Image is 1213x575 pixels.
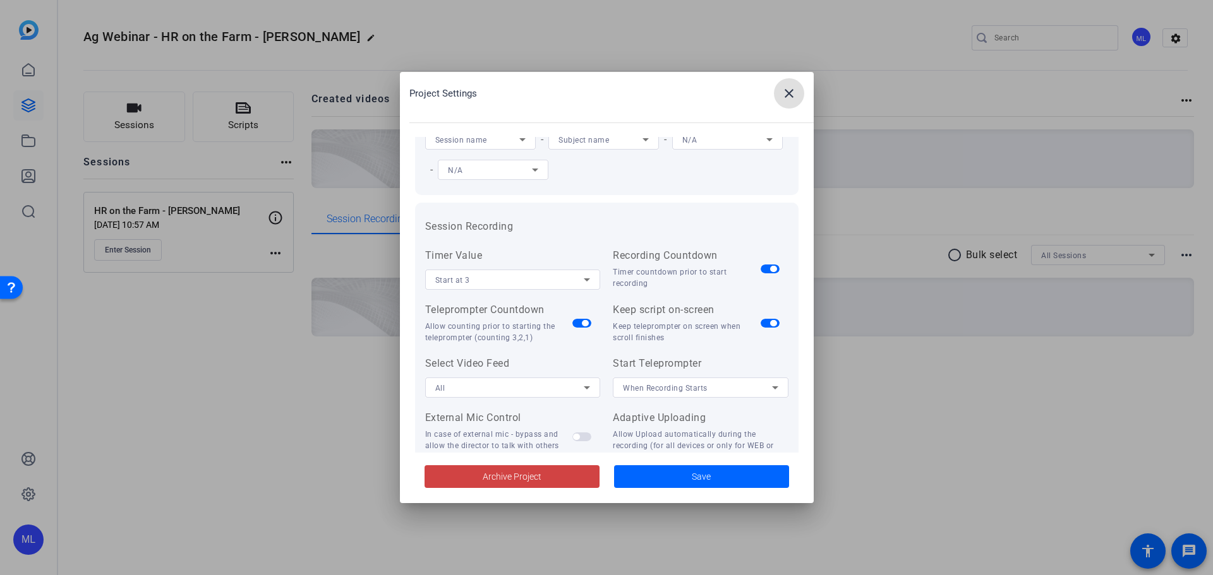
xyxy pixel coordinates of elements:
[425,465,600,488] button: Archive Project
[558,136,609,145] span: Subject name
[425,248,601,263] div: Timer Value
[425,356,601,371] div: Select Video Feed
[425,163,438,175] span: -
[483,470,541,483] span: Archive Project
[425,302,573,317] div: Teleprompter Countdown
[623,384,708,393] span: When Recording Starts
[435,276,470,285] span: Start at 3
[435,384,445,393] span: All
[613,356,788,371] div: Start Teleprompter
[613,410,788,425] div: Adaptive Uploading
[613,429,788,463] div: Allow Upload automatically during the recording (for all devices or only for WEB or Mobile devices)
[659,133,672,145] span: -
[448,166,463,175] span: N/A
[614,465,789,488] button: Save
[613,266,761,289] div: Timer countdown prior to start recording
[682,136,697,145] span: N/A
[425,321,573,343] div: Allow counting prior to starting the teleprompter (counting 3,2,1)
[692,470,711,483] span: Save
[435,136,487,145] span: Session name
[425,219,788,234] h3: Session Recording
[409,78,814,109] div: Project Settings
[613,321,761,343] div: Keep teleprompter on screen when scroll finishes
[613,248,761,263] div: Recording Countdown
[613,302,761,317] div: Keep script on-screen
[425,410,573,425] div: External Mic Control
[536,133,549,145] span: -
[425,429,573,463] div: In case of external mic - bypass and allow the director to talk with others and subjects
[782,86,797,101] mat-icon: close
